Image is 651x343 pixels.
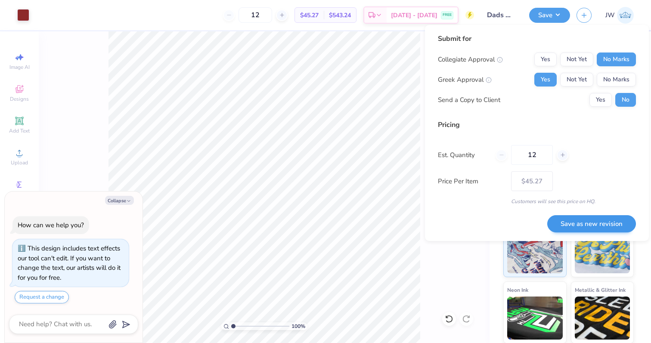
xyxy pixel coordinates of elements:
[438,95,500,105] div: Send a Copy to Client
[438,150,489,160] label: Est. Quantity
[438,55,503,65] div: Collegiate Approval
[329,11,351,20] span: $543.24
[534,53,557,66] button: Yes
[511,145,553,165] input: – –
[589,93,612,107] button: Yes
[560,73,593,87] button: Not Yet
[291,322,305,330] span: 100 %
[105,196,134,205] button: Collapse
[18,244,121,282] div: This design includes text effects our tool can't edit. If you want to change the text, our artist...
[615,93,636,107] button: No
[597,53,636,66] button: No Marks
[597,73,636,87] button: No Marks
[480,6,523,24] input: Untitled Design
[575,285,626,294] span: Metallic & Glitter Ink
[507,285,528,294] span: Neon Ink
[507,230,563,273] img: Standard
[560,53,593,66] button: Not Yet
[300,11,319,20] span: $45.27
[438,198,636,205] div: Customers will see this price on HQ.
[438,176,505,186] label: Price Per Item
[391,11,437,20] span: [DATE] - [DATE]
[9,127,30,134] span: Add Text
[438,34,636,44] div: Submit for
[507,297,563,340] img: Neon Ink
[547,215,636,233] button: Save as new revision
[534,73,557,87] button: Yes
[575,297,630,340] img: Metallic & Glitter Ink
[605,10,615,20] span: JW
[438,120,636,130] div: Pricing
[605,7,634,24] a: JW
[10,96,29,102] span: Designs
[18,221,84,229] div: How can we help you?
[575,230,630,273] img: Puff Ink
[239,7,272,23] input: – –
[529,8,570,23] button: Save
[617,7,634,24] img: Jane White
[9,64,30,71] span: Image AI
[15,291,69,303] button: Request a change
[443,12,452,18] span: FREE
[11,159,28,166] span: Upload
[438,75,492,85] div: Greek Approval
